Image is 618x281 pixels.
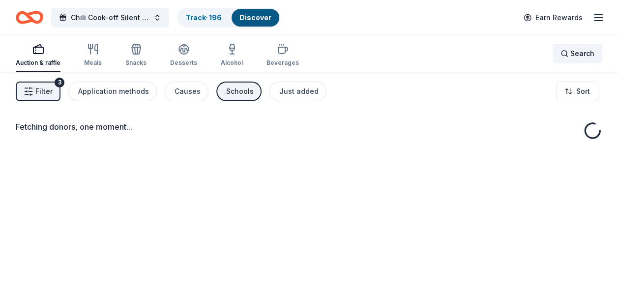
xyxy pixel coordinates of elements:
[125,59,147,67] div: Snacks
[51,8,169,28] button: Chili Cook-off Silent Auction
[576,85,590,97] span: Sort
[16,6,43,29] a: Home
[71,12,149,24] span: Chili Cook-off Silent Auction
[16,82,60,101] button: Filter3
[175,85,201,97] div: Causes
[556,82,598,101] button: Sort
[186,13,222,22] a: Track· 196
[269,82,326,101] button: Just added
[221,39,243,72] button: Alcohol
[266,39,299,72] button: Beverages
[570,48,594,59] span: Search
[216,82,262,101] button: Schools
[518,9,589,27] a: Earn Rewards
[35,85,53,97] span: Filter
[239,13,271,22] a: Discover
[226,85,254,97] div: Schools
[84,59,102,67] div: Meals
[266,59,299,67] div: Beverages
[125,39,147,72] button: Snacks
[165,82,208,101] button: Causes
[68,82,157,101] button: Application methods
[16,121,602,133] div: Fetching donors, one moment...
[553,44,602,63] button: Search
[78,85,149,97] div: Application methods
[16,59,60,67] div: Auction & raffle
[170,59,197,67] div: Desserts
[279,85,319,97] div: Just added
[170,39,197,72] button: Desserts
[177,8,280,28] button: Track· 196Discover
[221,59,243,67] div: Alcohol
[55,78,64,87] div: 3
[84,39,102,72] button: Meals
[16,39,60,72] button: Auction & raffle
